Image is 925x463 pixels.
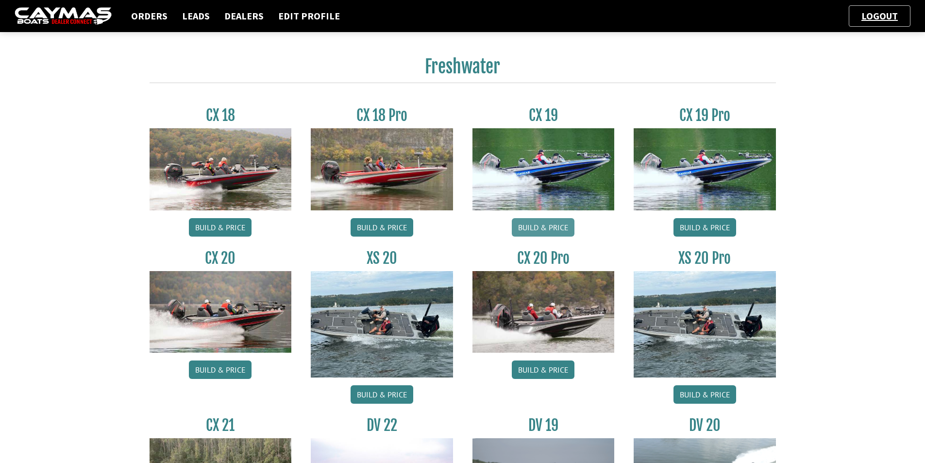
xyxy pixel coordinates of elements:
h3: CX 21 [150,416,292,434]
a: Build & Price [189,360,252,379]
a: Build & Price [351,218,413,237]
img: CX-20_thumbnail.jpg [150,271,292,353]
h3: DV 19 [472,416,615,434]
a: Build & Price [673,218,736,237]
a: Orders [126,10,172,22]
img: XS_20_resized.jpg [311,271,453,377]
h3: CX 19 Pro [634,106,776,124]
a: Build & Price [351,385,413,404]
a: Build & Price [189,218,252,237]
h3: XS 20 Pro [634,249,776,267]
img: CX-20Pro_thumbnail.jpg [472,271,615,353]
a: Build & Price [512,360,574,379]
a: Edit Profile [273,10,345,22]
img: caymas-dealer-connect-2ed40d3bc7270c1d8d7ffb4b79bf05adc795679939227970def78ec6f6c03838.gif [15,7,112,25]
img: CX-18SS_thumbnail.jpg [311,128,453,210]
h2: Freshwater [150,56,776,83]
img: CX19_thumbnail.jpg [634,128,776,210]
a: Build & Price [512,218,574,237]
h3: DV 20 [634,416,776,434]
img: CX19_thumbnail.jpg [472,128,615,210]
h3: CX 18 Pro [311,106,453,124]
a: Build & Price [673,385,736,404]
h3: CX 20 Pro [472,249,615,267]
a: Dealers [219,10,269,22]
h3: CX 19 [472,106,615,124]
h3: CX 18 [150,106,292,124]
img: XS_20_resized.jpg [634,271,776,377]
h3: DV 22 [311,416,453,434]
a: Logout [857,10,903,22]
h3: XS 20 [311,249,453,267]
a: Leads [177,10,215,22]
img: CX-18S_thumbnail.jpg [150,128,292,210]
h3: CX 20 [150,249,292,267]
